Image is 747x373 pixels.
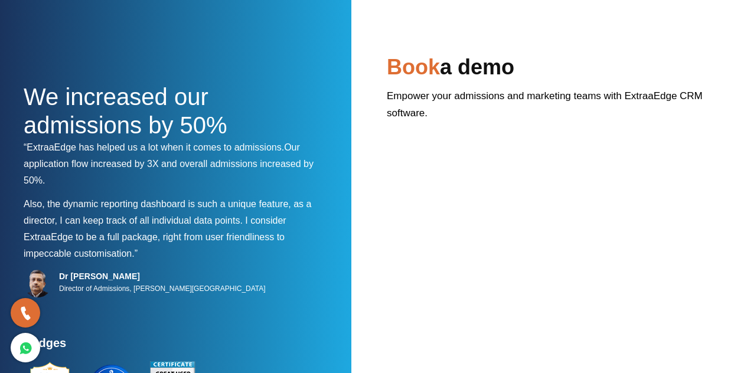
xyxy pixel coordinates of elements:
[24,215,286,259] span: I consider ExtraaEdge to be a full package, right from user friendliness to impeccable customisat...
[24,142,314,185] span: Our application flow increased by 3X and overall admissions increased by 50%.
[24,142,284,152] span: “ExtraaEdge has helped us a lot when it comes to admissions.
[59,282,266,296] p: Director of Admissions, [PERSON_NAME][GEOGRAPHIC_DATA]
[24,84,227,138] span: We increased our admissions by 50%
[387,53,723,87] h2: a demo
[24,336,325,357] h4: Badges
[24,199,311,225] span: Also, the dynamic reporting dashboard is such a unique feature, as a director, I can keep track o...
[387,87,723,130] p: Empower your admissions and marketing teams with ExtraaEdge CRM software.
[59,271,266,282] h5: Dr [PERSON_NAME]
[387,55,440,79] span: Book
